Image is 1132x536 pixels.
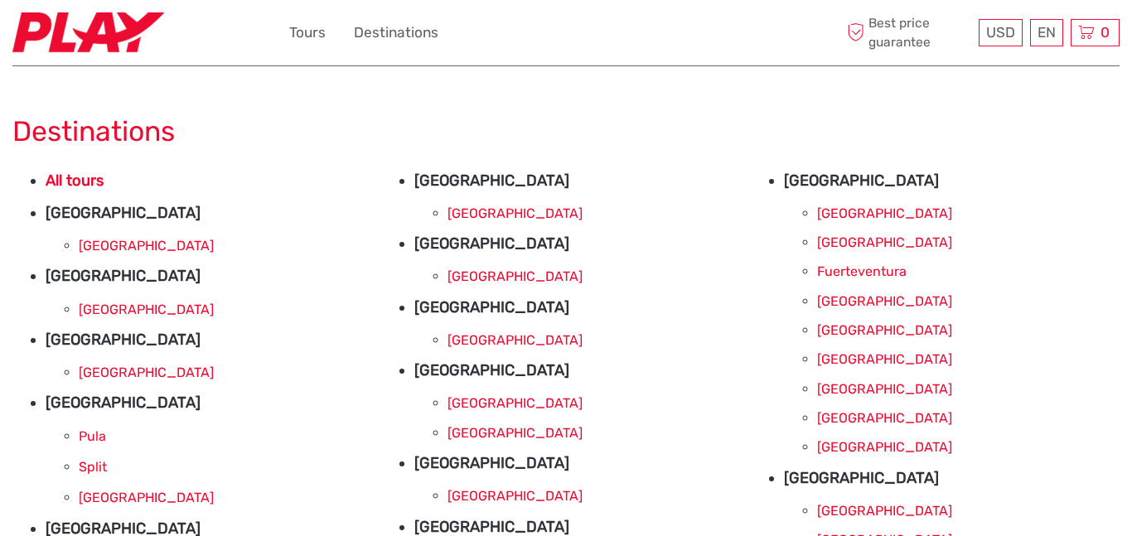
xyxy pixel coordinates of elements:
[414,234,569,253] strong: [GEOGRAPHIC_DATA]
[447,425,583,441] a: [GEOGRAPHIC_DATA]
[447,268,583,284] a: [GEOGRAPHIC_DATA]
[414,454,569,472] strong: [GEOGRAPHIC_DATA]
[414,171,569,190] strong: [GEOGRAPHIC_DATA]
[79,459,107,475] a: Split
[447,488,583,504] a: [GEOGRAPHIC_DATA]
[12,12,164,53] img: 2467-7e1744d7-2434-4362-8842-68c566c31c52_logo_small.jpg
[817,351,952,367] a: [GEOGRAPHIC_DATA]
[447,395,583,411] a: [GEOGRAPHIC_DATA]
[79,428,106,444] a: Pula
[817,263,907,279] a: Fuerteventura
[79,238,214,254] a: [GEOGRAPHIC_DATA]
[817,439,952,455] a: [GEOGRAPHIC_DATA]
[447,332,583,348] a: [GEOGRAPHIC_DATA]
[79,302,214,317] a: [GEOGRAPHIC_DATA]
[289,21,326,45] a: Tours
[817,381,952,397] a: [GEOGRAPHIC_DATA]
[817,293,952,309] a: [GEOGRAPHIC_DATA]
[986,24,1015,41] span: USD
[817,322,952,338] a: [GEOGRAPHIC_DATA]
[414,518,569,536] strong: [GEOGRAPHIC_DATA]
[817,503,952,519] a: [GEOGRAPHIC_DATA]
[79,490,214,505] a: [GEOGRAPHIC_DATA]
[817,410,952,426] a: [GEOGRAPHIC_DATA]
[46,331,201,349] strong: [GEOGRAPHIC_DATA]
[784,469,939,487] strong: [GEOGRAPHIC_DATA]
[414,361,569,379] strong: [GEOGRAPHIC_DATA]
[46,171,104,190] a: All tours
[46,204,201,222] strong: [GEOGRAPHIC_DATA]
[1098,24,1112,41] span: 0
[46,394,201,412] strong: [GEOGRAPHIC_DATA]
[817,205,952,221] a: [GEOGRAPHIC_DATA]
[354,21,438,45] a: Destinations
[414,298,569,316] strong: [GEOGRAPHIC_DATA]
[12,114,1120,148] h1: Destinations
[79,365,214,380] a: [GEOGRAPHIC_DATA]
[843,14,975,51] span: Best price guarantee
[817,234,952,250] a: [GEOGRAPHIC_DATA]
[46,267,201,285] strong: [GEOGRAPHIC_DATA]
[784,171,939,190] strong: [GEOGRAPHIC_DATA]
[1030,19,1063,46] div: EN
[447,205,583,221] a: [GEOGRAPHIC_DATA]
